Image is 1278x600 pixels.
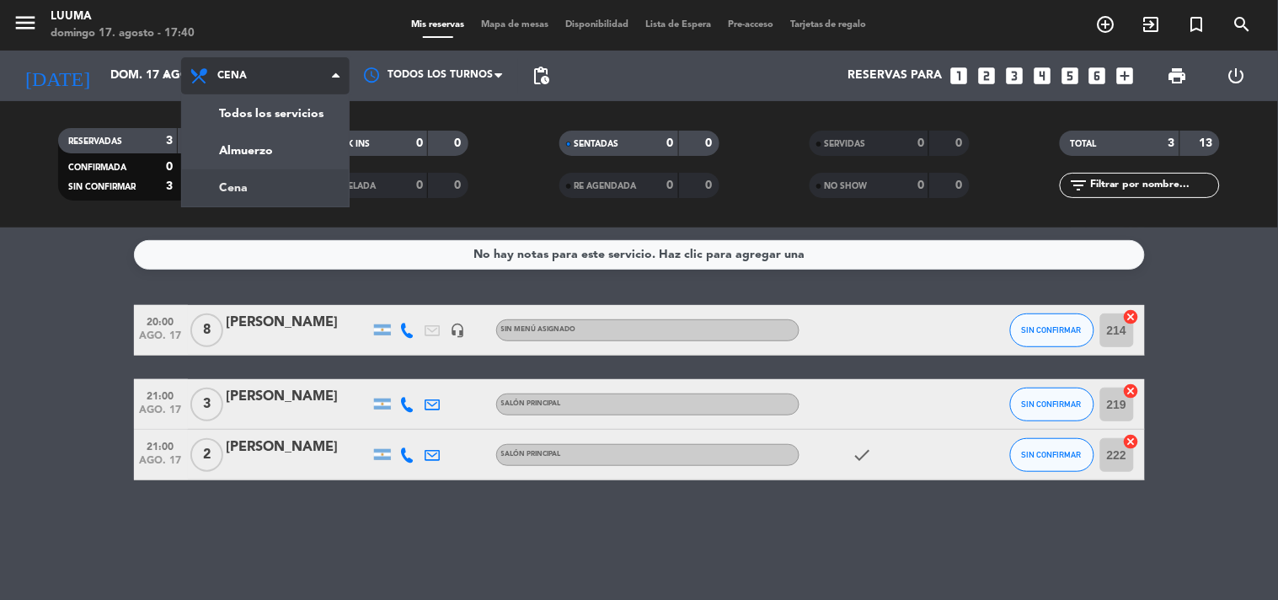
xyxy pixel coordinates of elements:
[68,183,136,191] span: SIN CONFIRMAR
[1003,65,1025,87] i: looks_3
[955,137,965,149] strong: 0
[1207,51,1265,101] div: LOG OUT
[948,65,970,87] i: looks_one
[451,323,466,338] i: headset_mic
[51,8,195,25] div: Luuma
[166,180,173,192] strong: 3
[324,182,376,190] span: CANCELADA
[1233,14,1253,35] i: search
[68,137,122,146] span: RESERVADAS
[501,400,561,407] span: SALÓN PRINCIPAL
[190,313,223,347] span: 8
[1088,176,1219,195] input: Filtrar por nombre...
[1010,438,1094,472] button: SIN CONFIRMAR
[1123,383,1140,399] i: cancel
[917,137,924,149] strong: 0
[1096,14,1116,35] i: add_circle_outline
[166,161,173,173] strong: 0
[227,312,370,334] div: [PERSON_NAME]
[182,132,349,169] a: Almuerzo
[1031,65,1053,87] i: looks_4
[227,437,370,458] div: [PERSON_NAME]
[1142,14,1162,35] i: exit_to_app
[1022,399,1082,409] span: SIN CONFIRMAR
[637,20,719,29] span: Lista de Espera
[782,20,875,29] span: Tarjetas de regalo
[1168,137,1175,149] strong: 3
[51,25,195,42] div: domingo 17. agosto - 17:40
[1010,313,1094,347] button: SIN CONFIRMAR
[667,179,674,191] strong: 0
[140,404,182,424] span: ago. 17
[13,57,102,94] i: [DATE]
[182,95,349,132] a: Todos los servicios
[705,137,715,149] strong: 0
[1115,65,1136,87] i: add_box
[1022,325,1082,335] span: SIN CONFIRMAR
[825,140,866,148] span: SERVIDAS
[1187,14,1207,35] i: turned_in_not
[140,311,182,330] span: 20:00
[1200,137,1217,149] strong: 13
[13,10,38,35] i: menu
[13,10,38,41] button: menu
[1059,65,1081,87] i: looks_5
[140,330,182,350] span: ago. 17
[575,140,619,148] span: SENTADAS
[140,455,182,474] span: ago. 17
[473,20,557,29] span: Mapa de mesas
[455,179,465,191] strong: 0
[501,451,561,458] span: SALÓN PRINCIPAL
[1010,388,1094,421] button: SIN CONFIRMAR
[853,445,873,465] i: check
[227,386,370,408] div: [PERSON_NAME]
[501,326,576,333] span: Sin menú asignado
[955,179,965,191] strong: 0
[1070,140,1096,148] span: TOTAL
[68,163,126,172] span: CONFIRMADA
[455,137,465,149] strong: 0
[473,245,805,265] div: No hay notas para este servicio. Haz clic para agregar una
[140,436,182,455] span: 21:00
[416,137,423,149] strong: 0
[1087,65,1109,87] i: looks_6
[1123,433,1140,450] i: cancel
[705,179,715,191] strong: 0
[575,182,637,190] span: RE AGENDADA
[190,388,223,421] span: 3
[403,20,473,29] span: Mis reservas
[416,179,423,191] strong: 0
[1068,175,1088,196] i: filter_list
[166,135,173,147] strong: 3
[182,169,349,206] a: Cena
[190,438,223,472] span: 2
[719,20,782,29] span: Pre-acceso
[1168,66,1188,86] span: print
[667,137,674,149] strong: 0
[848,69,942,83] span: Reservas para
[531,66,551,86] span: pending_actions
[1022,450,1082,459] span: SIN CONFIRMAR
[140,385,182,404] span: 21:00
[157,66,177,86] i: arrow_drop_down
[557,20,637,29] span: Disponibilidad
[917,179,924,191] strong: 0
[825,182,868,190] span: NO SHOW
[1226,66,1246,86] i: power_settings_new
[1123,308,1140,325] i: cancel
[976,65,997,87] i: looks_two
[217,70,247,82] span: Cena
